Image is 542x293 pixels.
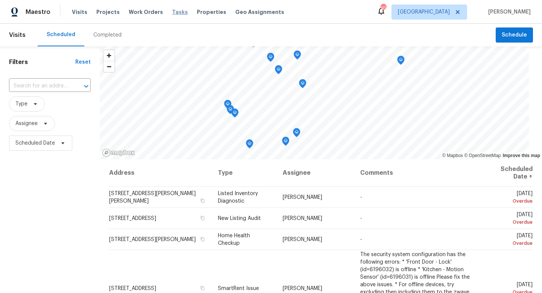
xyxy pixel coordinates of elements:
[199,215,206,221] button: Copy Address
[283,237,322,242] span: [PERSON_NAME]
[487,240,533,247] div: Overdue
[487,212,533,226] span: [DATE]
[496,27,533,43] button: Schedule
[9,58,75,66] h1: Filters
[104,50,114,61] button: Zoom in
[360,216,362,221] span: -
[109,216,156,221] span: [STREET_ADDRESS]
[9,80,70,92] input: Search for an address...
[96,8,120,16] span: Projects
[481,159,533,187] th: Scheduled Date ↑
[197,8,226,16] span: Properties
[93,31,122,39] div: Completed
[109,285,156,291] span: [STREET_ADDRESS]
[100,46,529,159] canvas: Map
[227,105,234,117] div: Map marker
[102,148,135,157] a: Mapbox homepage
[360,237,362,242] span: -
[277,159,354,187] th: Assignee
[26,8,50,16] span: Maestro
[293,128,300,140] div: Map marker
[283,285,322,291] span: [PERSON_NAME]
[15,139,55,147] span: Scheduled Date
[199,284,206,291] button: Copy Address
[109,191,196,204] span: [STREET_ADDRESS][PERSON_NAME][PERSON_NAME]
[487,197,533,205] div: Overdue
[283,216,322,221] span: [PERSON_NAME]
[172,9,188,15] span: Tasks
[109,159,212,187] th: Address
[75,58,91,66] div: Reset
[81,81,91,92] button: Open
[199,197,206,204] button: Copy Address
[360,195,362,200] span: -
[294,50,301,62] div: Map marker
[398,8,450,16] span: [GEOGRAPHIC_DATA]
[218,216,261,221] span: New Listing Audit
[15,100,27,108] span: Type
[235,8,284,16] span: Geo Assignments
[15,120,38,127] span: Assignee
[224,100,231,111] div: Map marker
[381,5,386,12] div: 91
[299,79,306,91] div: Map marker
[485,8,531,16] span: [PERSON_NAME]
[72,8,87,16] span: Visits
[218,191,258,204] span: Listed Inventory Diagnostic
[283,195,322,200] span: [PERSON_NAME]
[502,31,527,40] span: Schedule
[199,236,206,243] button: Copy Address
[129,8,163,16] span: Work Orders
[487,218,533,226] div: Overdue
[275,65,282,77] div: Map marker
[503,153,540,158] a: Improve this map
[282,137,289,148] div: Map marker
[212,159,277,187] th: Type
[487,233,533,247] span: [DATE]
[218,233,250,246] span: Home Health Checkup
[464,153,501,158] a: OpenStreetMap
[354,159,481,187] th: Comments
[267,53,274,64] div: Map marker
[9,27,26,43] span: Visits
[47,31,75,38] div: Scheduled
[231,108,239,120] div: Map marker
[104,61,114,72] button: Zoom out
[397,56,405,67] div: Map marker
[487,191,533,205] span: [DATE]
[246,139,253,151] div: Map marker
[109,237,196,242] span: [STREET_ADDRESS][PERSON_NAME]
[442,153,463,158] a: Mapbox
[218,285,259,291] span: SmartRent Issue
